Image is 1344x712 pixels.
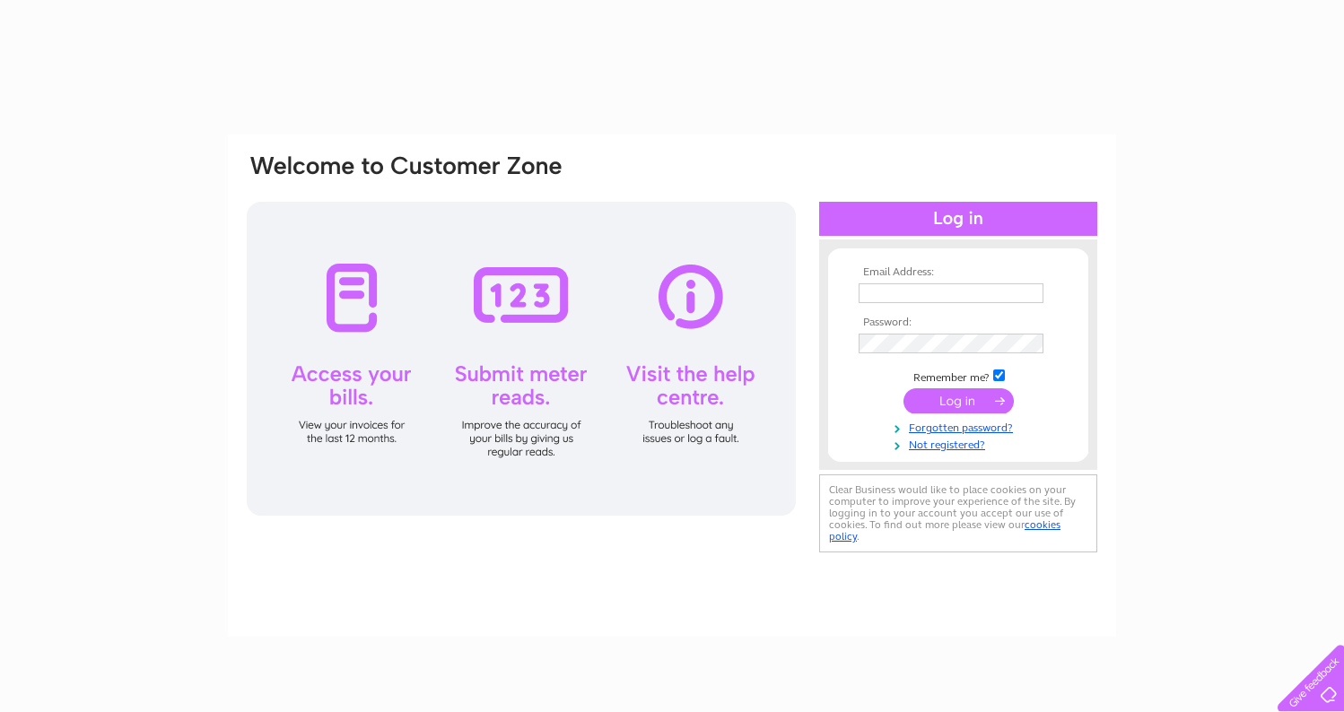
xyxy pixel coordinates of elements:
th: Password: [854,317,1062,329]
a: Forgotten password? [859,418,1062,435]
input: Submit [903,388,1014,413]
th: Email Address: [854,266,1062,279]
div: Clear Business would like to place cookies on your computer to improve your experience of the sit... [819,474,1097,552]
a: cookies policy [829,518,1060,543]
td: Remember me? [854,367,1062,385]
a: Not registered? [859,435,1062,452]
